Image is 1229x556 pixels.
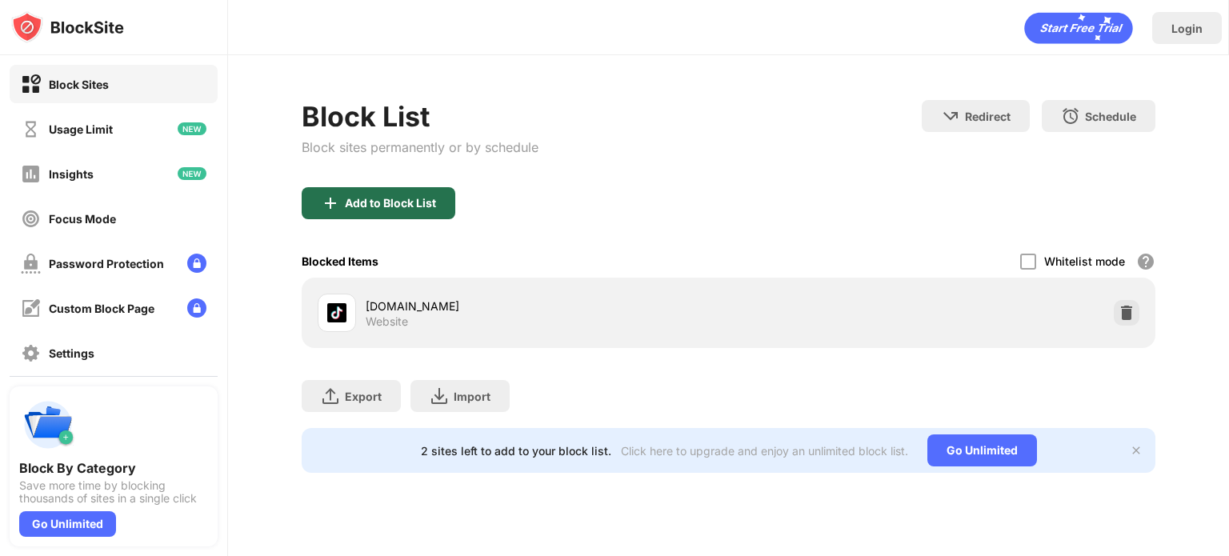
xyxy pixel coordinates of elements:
div: Click here to upgrade and enjoy an unlimited block list. [621,444,908,458]
div: Block Sites [49,78,109,91]
div: Add to Block List [345,197,436,210]
img: lock-menu.svg [187,298,206,318]
div: Insights [49,167,94,181]
img: new-icon.svg [178,122,206,135]
div: animation [1024,12,1133,44]
div: 2 sites left to add to your block list. [421,444,611,458]
img: insights-off.svg [21,164,41,184]
div: Go Unlimited [927,434,1037,466]
div: Schedule [1085,110,1136,123]
div: Usage Limit [49,122,113,136]
div: [DOMAIN_NAME] [366,298,728,314]
div: Import [454,390,490,403]
div: Block List [302,100,538,133]
img: logo-blocksite.svg [11,11,124,43]
img: focus-off.svg [21,209,41,229]
img: block-on.svg [21,74,41,94]
img: password-protection-off.svg [21,254,41,274]
img: lock-menu.svg [187,254,206,273]
div: Whitelist mode [1044,254,1125,268]
div: Login [1171,22,1203,35]
img: settings-off.svg [21,343,41,363]
div: Block sites permanently or by schedule [302,139,538,155]
img: customize-block-page-off.svg [21,298,41,318]
img: favicons [327,303,346,322]
div: Redirect [965,110,1011,123]
div: Save more time by blocking thousands of sites in a single click [19,479,208,505]
div: Website [366,314,408,329]
div: Focus Mode [49,212,116,226]
div: Export [345,390,382,403]
div: Block By Category [19,460,208,476]
div: Custom Block Page [49,302,154,315]
div: Password Protection [49,257,164,270]
img: x-button.svg [1130,444,1143,457]
img: time-usage-off.svg [21,119,41,139]
img: push-categories.svg [19,396,77,454]
div: Blocked Items [302,254,378,268]
div: Settings [49,346,94,360]
img: new-icon.svg [178,167,206,180]
div: Go Unlimited [19,511,116,537]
